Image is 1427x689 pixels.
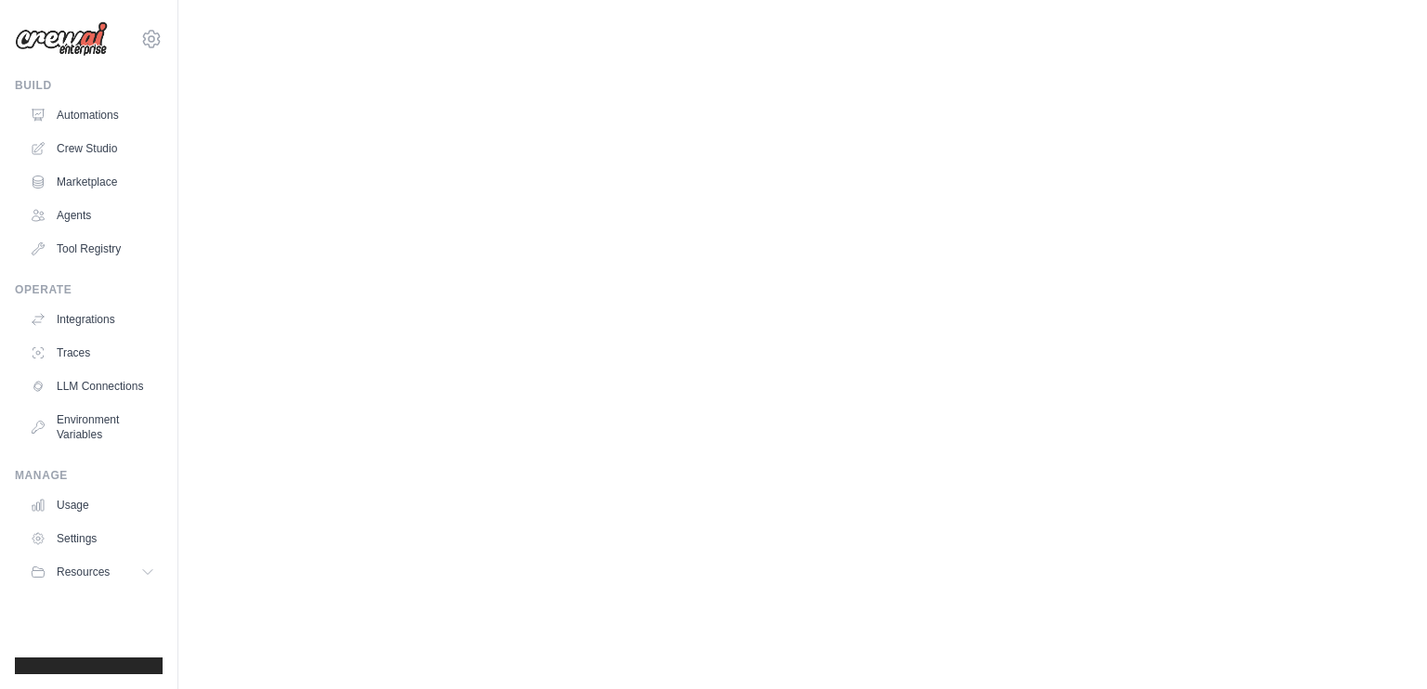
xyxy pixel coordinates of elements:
a: Integrations [22,305,163,334]
a: Automations [22,100,163,130]
div: Operate [15,282,163,297]
a: Crew Studio [22,134,163,163]
a: Usage [22,490,163,520]
a: Traces [22,338,163,368]
span: Resources [57,565,110,579]
div: Manage [15,468,163,483]
a: Environment Variables [22,405,163,449]
a: Tool Registry [22,234,163,264]
img: Logo [15,21,108,57]
a: Agents [22,201,163,230]
div: Build [15,78,163,93]
a: LLM Connections [22,371,163,401]
a: Settings [22,524,163,553]
button: Resources [22,557,163,587]
a: Marketplace [22,167,163,197]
